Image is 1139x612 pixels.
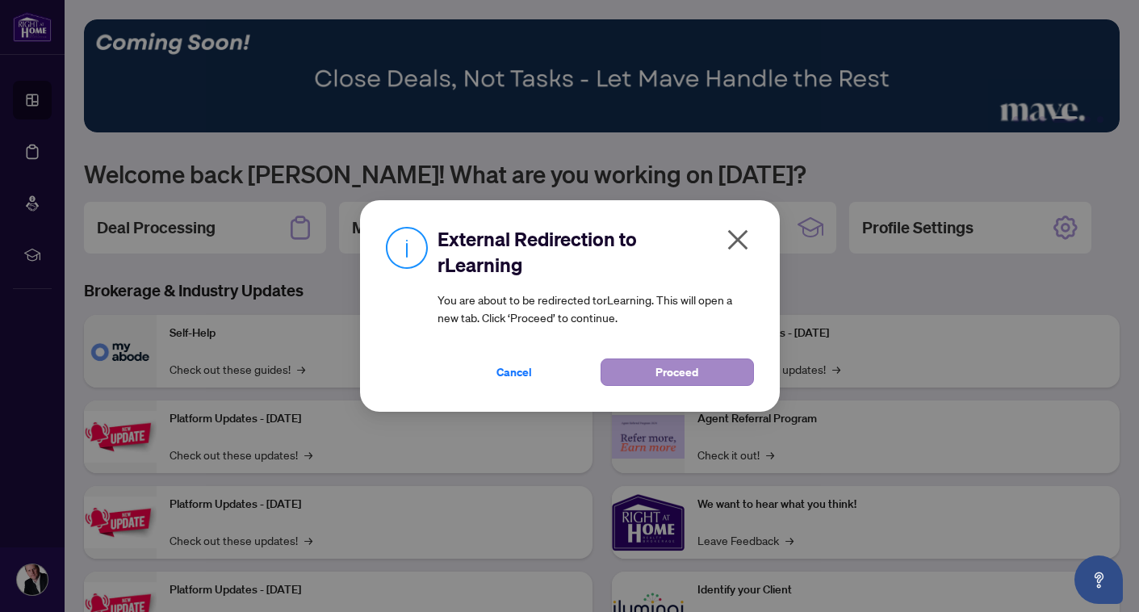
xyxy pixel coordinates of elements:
[438,226,754,386] div: You are about to be redirected to rLearning . This will open a new tab. Click ‘Proceed’ to continue.
[496,359,532,385] span: Cancel
[655,359,698,385] span: Proceed
[386,226,428,269] img: Info Icon
[438,358,591,386] button: Cancel
[601,358,754,386] button: Proceed
[438,226,754,278] h2: External Redirection to rLearning
[725,227,751,253] span: close
[1074,555,1123,604] button: Open asap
